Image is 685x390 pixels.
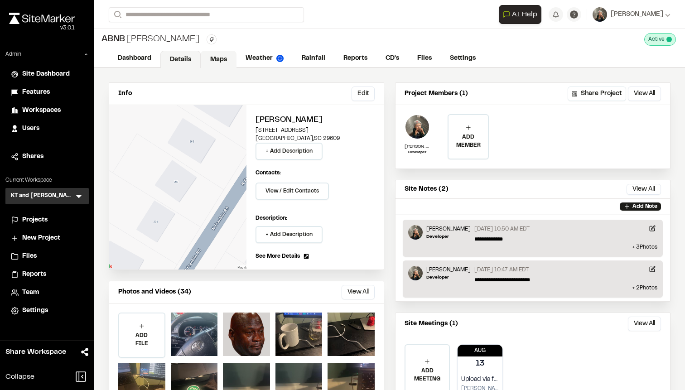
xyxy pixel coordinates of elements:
[22,251,37,261] span: Files
[256,252,300,260] span: See More Details
[9,13,75,24] img: rebrand.png
[632,202,657,211] p: Add Note
[5,347,66,357] span: Share Workspace
[376,50,408,67] a: CD's
[101,33,199,46] div: [PERSON_NAME]
[11,215,83,225] a: Projects
[11,124,83,134] a: Users
[119,332,164,348] p: ADD FILE
[22,152,43,162] span: Shares
[405,143,430,150] p: [PERSON_NAME]
[109,50,160,67] a: Dashboard
[426,274,471,281] p: Developer
[22,233,60,243] span: New Project
[352,87,375,101] button: Edit
[11,251,83,261] a: Files
[611,10,663,19] span: [PERSON_NAME]
[441,50,485,67] a: Settings
[11,87,83,97] a: Features
[22,106,61,116] span: Workspaces
[5,176,89,184] p: Current Workspace
[627,184,661,195] button: View All
[461,375,498,385] p: Upload via fetch try
[666,37,672,42] span: This project is active and counting against your active project count.
[568,87,626,101] button: Share Project
[408,243,657,251] p: + 3 Photo s
[9,24,75,32] div: Oh geez...please don't...
[11,106,83,116] a: Workspaces
[499,5,545,24] div: Open AI Assistant
[22,124,39,134] span: Users
[22,288,39,298] span: Team
[11,270,83,279] a: Reports
[256,183,329,200] button: View / Edit Contacts
[628,87,661,101] button: View All
[22,270,46,279] span: Reports
[207,34,217,44] button: Edit Tags
[628,317,661,331] button: View All
[118,287,191,297] p: Photos and Videos (34)
[256,143,323,160] button: + Add Description
[405,319,458,329] p: Site Meetings (1)
[11,306,83,316] a: Settings
[476,358,485,370] p: 13
[118,89,132,99] p: Info
[334,50,376,67] a: Reports
[11,192,74,201] h3: KT and [PERSON_NAME]
[512,9,537,20] span: AI Help
[474,225,530,233] p: [DATE] 10:50 AM EDT
[11,288,83,298] a: Team
[22,215,48,225] span: Projects
[236,50,293,67] a: Weather
[449,133,488,149] p: ADD MEMBER
[408,50,441,67] a: Files
[474,266,529,274] p: [DATE] 10:47 AM EDT
[256,126,375,135] p: [STREET_ADDRESS]
[458,347,502,355] p: Aug
[499,5,541,24] button: Open AI Assistant
[109,7,125,22] button: Search
[408,225,423,240] img: Tom Evans
[22,69,70,79] span: Site Dashboard
[5,50,21,58] p: Admin
[11,69,83,79] a: Site Dashboard
[256,226,323,243] button: + Add Description
[405,114,430,140] img: Tom Evans
[405,184,449,194] p: Site Notes (2)
[256,169,281,177] p: Contacts:
[11,152,83,162] a: Shares
[593,7,607,22] img: User
[426,233,471,240] p: Developer
[405,89,468,99] p: Project Members (1)
[160,51,201,68] a: Details
[276,55,284,62] img: precipai.png
[648,35,665,43] span: Active
[293,50,334,67] a: Rainfall
[426,266,471,274] p: [PERSON_NAME]
[256,135,375,143] p: [GEOGRAPHIC_DATA] , SC 29609
[405,367,449,383] p: ADD MEETING
[201,51,236,68] a: Maps
[5,371,34,382] span: Collapse
[405,150,430,155] p: Developer
[22,306,48,316] span: Settings
[256,114,375,126] h2: [PERSON_NAME]
[11,233,83,243] a: New Project
[426,225,471,233] p: [PERSON_NAME]
[342,285,375,299] button: View All
[256,214,375,222] p: Description:
[644,33,676,46] div: This project is active and counting against your active project count.
[408,284,657,292] p: + 2 Photo s
[101,33,125,46] span: ABNB
[593,7,671,22] button: [PERSON_NAME]
[22,87,50,97] span: Features
[408,266,423,280] img: Tom Evans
